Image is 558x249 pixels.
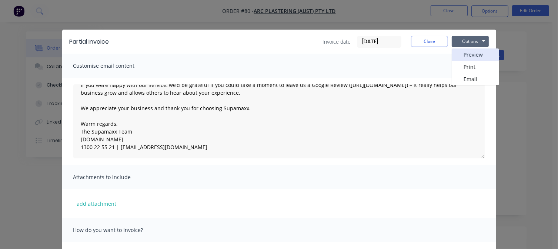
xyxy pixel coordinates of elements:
button: add attachment [73,198,120,209]
span: Invoice date [323,38,351,46]
button: Close [411,36,448,47]
span: How do you want to invoice? [73,225,155,235]
button: Preview [452,48,499,61]
span: Customise email content [73,61,155,71]
span: Attachments to include [73,172,155,182]
textarea: Hi there, Please find your invoice attached for the recent order with Supamaxx. We kindly ask tha... [73,84,485,158]
div: Partial Invoice [70,37,109,46]
button: Email [452,73,499,85]
button: Print [452,61,499,73]
button: Options [452,36,489,47]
